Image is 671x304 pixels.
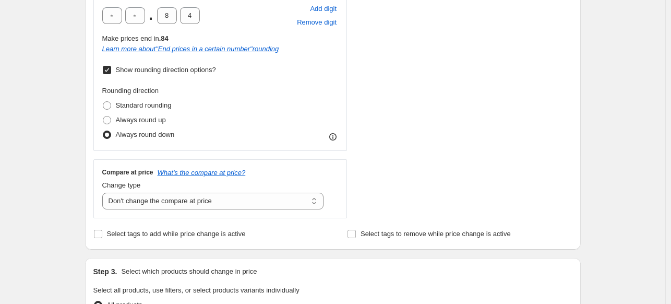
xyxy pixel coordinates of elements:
[107,230,246,238] span: Select tags to add while price change is active
[159,34,169,42] b: .84
[116,131,175,138] span: Always round down
[102,45,279,53] a: Learn more about"End prices in a certain number"rounding
[180,7,200,24] input: ﹡
[102,34,169,42] span: Make prices end in
[93,286,299,294] span: Select all products, use filters, or select products variants individually
[295,16,338,29] button: Remove placeholder
[93,266,117,277] h2: Step 3.
[116,101,172,109] span: Standard rounding
[102,7,122,24] input: ﹡
[102,181,141,189] span: Change type
[125,7,145,24] input: ﹡
[116,116,166,124] span: Always round up
[148,7,154,24] span: .
[158,169,246,177] button: What's the compare at price?
[308,2,338,16] button: Add placeholder
[361,230,511,238] span: Select tags to remove while price change is active
[310,4,337,14] span: Add digit
[116,66,216,74] span: Show rounding direction options?
[121,266,257,277] p: Select which products should change in price
[102,168,153,177] h3: Compare at price
[102,45,279,53] i: Learn more about " End prices in a certain number " rounding
[157,7,177,24] input: ﹡
[297,17,337,28] span: Remove digit
[102,87,159,95] span: Rounding direction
